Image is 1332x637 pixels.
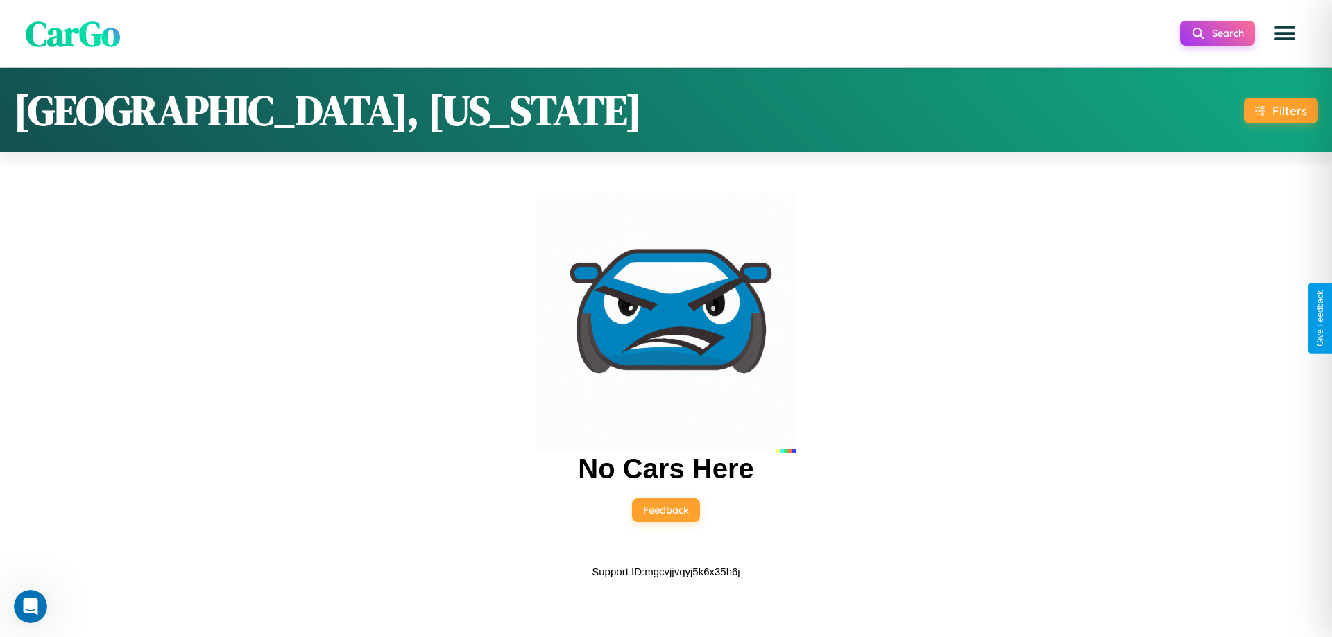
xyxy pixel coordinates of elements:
[26,9,120,57] span: CarGo
[1212,27,1244,40] span: Search
[1180,21,1255,46] button: Search
[14,590,47,623] iframe: Intercom live chat
[1265,14,1304,53] button: Open menu
[1272,103,1307,118] div: Filters
[1315,290,1325,347] div: Give Feedback
[578,453,753,485] h2: No Cars Here
[14,82,642,139] h1: [GEOGRAPHIC_DATA], [US_STATE]
[592,562,740,581] p: Support ID: mgcvjjvqyj5k6x35h6j
[632,498,700,522] button: Feedback
[1244,98,1318,123] button: Filters
[536,193,796,453] img: car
